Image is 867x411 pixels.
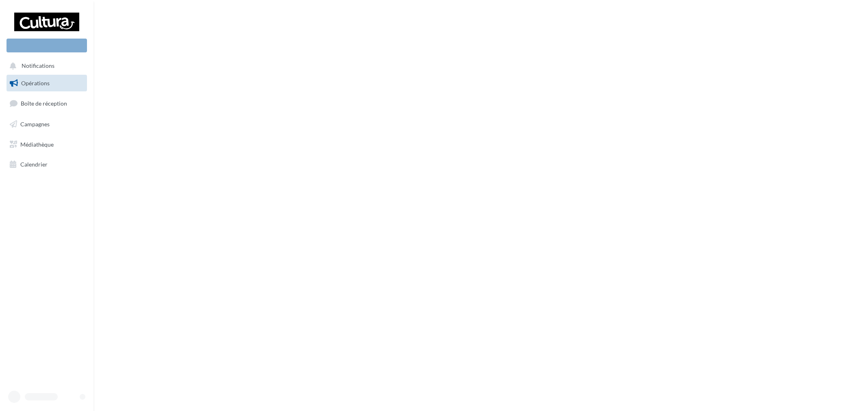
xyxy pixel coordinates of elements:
a: Opérations [5,75,89,92]
span: Boîte de réception [21,100,67,107]
a: Boîte de réception [5,95,89,112]
div: Nouvelle campagne [7,39,87,52]
span: Médiathèque [20,141,54,147]
span: Opérations [21,80,50,87]
span: Campagnes [20,121,50,128]
a: Campagnes [5,116,89,133]
a: Calendrier [5,156,89,173]
span: Calendrier [20,161,48,168]
span: Notifications [22,63,54,69]
a: Médiathèque [5,136,89,153]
